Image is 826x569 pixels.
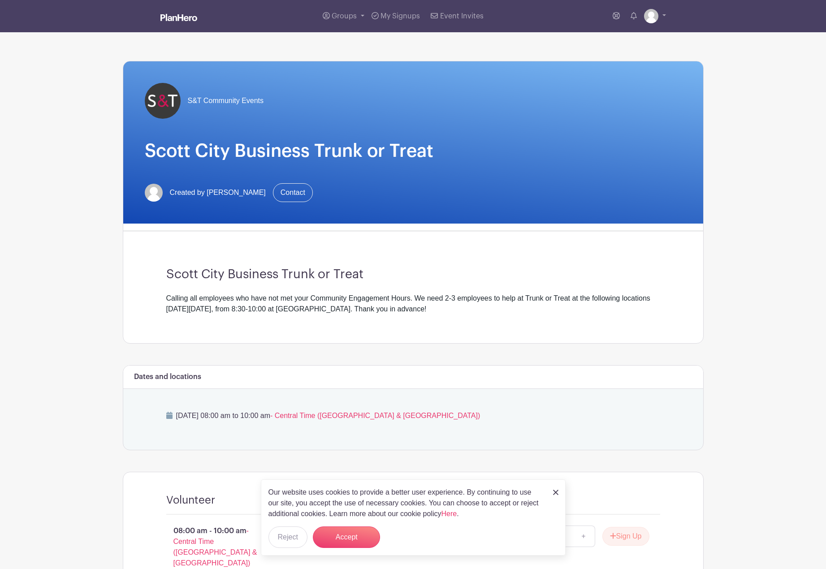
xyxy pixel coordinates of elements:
[313,526,380,548] button: Accept
[145,140,682,162] h1: Scott City Business Trunk or Treat
[170,187,266,198] span: Created by [PERSON_NAME]
[166,494,215,507] h4: Volunteer
[160,14,197,21] img: logo_white-6c42ec7e38ccf1d336a20a19083b03d10ae64f83f12c07503d8b9e83406b4c7d.svg
[145,184,163,202] img: default-ce2991bfa6775e67f084385cd625a349d9dcbb7a52a09fb2fda1e96e2d18dcdb.png
[166,410,660,421] p: [DATE] 08:00 am to 10:00 am
[332,13,357,20] span: Groups
[173,527,257,567] span: - Central Time ([GEOGRAPHIC_DATA] & [GEOGRAPHIC_DATA])
[268,526,307,548] button: Reject
[270,412,480,419] span: - Central Time ([GEOGRAPHIC_DATA] & [GEOGRAPHIC_DATA])
[440,13,484,20] span: Event Invites
[602,527,649,546] button: Sign Up
[188,95,264,106] span: S&T Community Events
[572,526,595,547] a: +
[166,293,660,315] div: Calling all employees who have not met your Community Engagement Hours. We need 2-3 employees to ...
[166,267,660,282] h3: Scott City Business Trunk or Treat
[273,183,313,202] a: Contact
[268,487,544,519] p: Our website uses cookies to provide a better user experience. By continuing to use our site, you ...
[145,83,181,119] img: s-and-t-logo-planhero.png
[644,9,658,23] img: default-ce2991bfa6775e67f084385cd625a349d9dcbb7a52a09fb2fda1e96e2d18dcdb.png
[441,510,457,517] a: Here
[134,373,201,381] h6: Dates and locations
[553,490,558,495] img: close_button-5f87c8562297e5c2d7936805f587ecaba9071eb48480494691a3f1689db116b3.svg
[381,13,420,20] span: My Signups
